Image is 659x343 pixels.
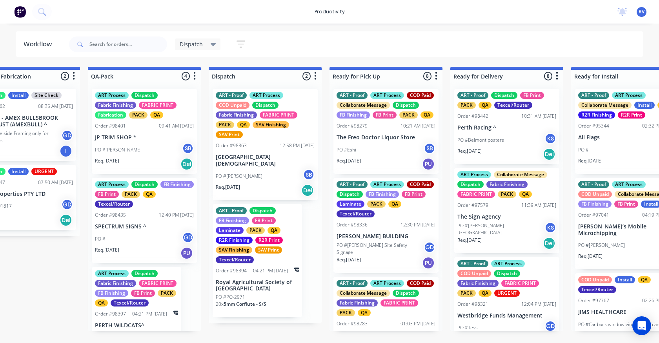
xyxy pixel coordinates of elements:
[92,89,197,174] div: ART ProcessDispatchFabric FinishingFABRIC PRINTFabricationPACKQAOrder #9840109:41 AM [DATE]JP TRI...
[457,181,484,188] div: Dispatch
[578,111,615,119] div: R2R Finishing
[501,280,539,287] div: FABRIC PRINT
[457,148,482,155] p: Req. [DATE]
[491,92,517,99] div: Dispatch
[370,181,404,188] div: ART Process
[578,146,589,153] p: PO #
[150,111,163,119] div: QA
[253,121,289,128] div: SAV Finishing
[95,280,136,287] div: Fabric Finishing
[498,191,516,198] div: PACK
[216,256,254,263] div: Texcel/Router
[216,111,257,119] div: Fabric Finishing
[543,237,555,250] div: Del
[182,142,194,154] div: SB
[216,279,299,292] p: Royal Agricultural Society of [GEOGRAPHIC_DATA]
[14,6,26,18] img: Factory
[457,312,556,319] p: Westbridge Funds Management
[216,184,240,191] p: Req. [DATE]
[182,232,194,243] div: GD
[268,227,280,234] div: QA
[337,134,435,141] p: The Freo Doctor Liquor Store
[494,102,532,109] div: Texcel/Router
[457,202,488,209] div: Order #97579
[252,217,276,224] div: FB Print
[544,320,556,332] div: GD
[337,111,370,119] div: FB Finishing
[95,92,129,99] div: ART Process
[400,320,435,327] div: 01:03 PM [DATE]
[407,92,434,99] div: COD Paid
[216,237,253,244] div: R2R Finishing
[367,201,386,208] div: PACK
[216,267,247,274] div: Order #98394
[454,89,559,164] div: ART - ProofDispatchFB PrintPACKQATexcel/RouterOrder #9844210:31 AM [DATE]Perth Racing ^PO #Belmon...
[252,102,279,109] div: Dispatch
[31,168,57,175] div: URGENT
[578,276,612,283] div: COD Unpaid
[457,260,488,267] div: ART - Proof
[95,223,194,230] p: SPECTRUM SIGNS ^
[95,290,128,297] div: FB Finishing
[8,168,29,175] div: Install
[421,111,433,119] div: QA
[131,270,158,277] div: Dispatch
[95,102,136,109] div: Fabric Finishing
[255,246,282,254] div: SAV Print
[216,131,243,138] div: SAV Print
[393,290,419,297] div: Dispatch
[337,181,368,188] div: ART - Proof
[216,121,234,128] div: PACK
[521,202,556,209] div: 11:39 AM [DATE]
[95,122,126,130] div: Order #98401
[337,320,368,327] div: Order #98283
[578,201,612,208] div: FB Finishing
[129,111,147,119] div: PACK
[457,92,488,99] div: ART - Proof
[216,173,262,180] p: PO #[PERSON_NAME]
[337,210,375,217] div: Texcel/Router
[337,157,361,164] p: Req. [DATE]
[216,207,247,214] div: ART - Proof
[494,270,520,277] div: Dispatch
[632,316,651,335] div: Open Intercom Messenger
[216,217,249,224] div: FB Finishing
[454,168,559,253] div: ART ProcessCollaborate MessageDispatchFabric FinishingFABRIC PRINTPACKQAOrder #9757911:39 AM [DAT...
[578,242,625,249] p: PO #[PERSON_NAME]
[333,89,439,174] div: ART - ProofART ProcessCOD PaidCollaborate MessageDispatchFB FinishingFB PrintPACKQAOrder #9827910...
[370,280,404,287] div: ART Process
[388,201,401,208] div: QA
[216,227,244,234] div: Laminate
[634,102,655,109] div: Install
[160,181,194,188] div: FB Finishing
[216,246,252,254] div: SAV Finishing
[457,301,488,308] div: Order #98321
[131,181,158,188] div: Dispatch
[639,8,644,15] span: RV
[544,222,556,234] div: KS
[457,171,491,178] div: ART Process
[578,297,609,304] div: Order #97767
[578,102,632,109] div: Collaborate Message
[457,280,499,287] div: Fabric Finishing
[95,330,153,337] p: PO #Emma - Memberships
[422,158,435,170] div: PU
[457,191,495,198] div: FABRIC PRINT
[111,299,149,307] div: Texcel/Router
[370,92,404,99] div: ART Process
[89,36,167,52] input: Search for orders...
[618,111,645,119] div: R2R Print
[520,92,544,99] div: FB Print
[494,290,520,297] div: URGENT
[457,290,476,297] div: PACK
[373,111,397,119] div: FB Print
[159,212,194,219] div: 12:40 PM [DATE]
[422,257,435,269] div: PU
[92,178,197,263] div: ART ProcessDispatchFB FinishingFB PrintPACKQATexcel/RouterOrder #9843512:40 PM [DATE]SPECTRUM SIG...
[216,142,247,149] div: Order #98363
[337,242,424,256] p: PO #[PERSON_NAME] Site Safety Signage
[366,191,399,198] div: FB Finishing
[407,280,434,287] div: COD Paid
[400,122,435,130] div: 10:21 AM [DATE]
[486,181,528,188] div: Fabric Finishing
